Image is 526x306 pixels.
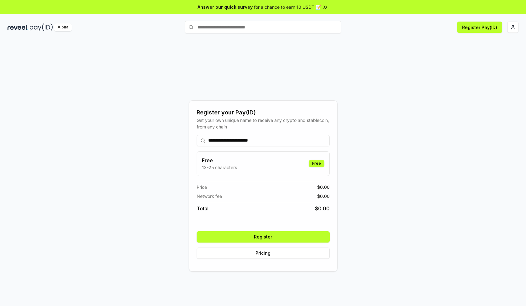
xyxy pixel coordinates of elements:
span: $ 0.00 [317,193,330,199]
span: Network fee [197,193,222,199]
div: Free [309,160,324,167]
div: Alpha [54,23,72,31]
button: Register [197,231,330,243]
span: $ 0.00 [315,205,330,212]
span: for a chance to earn 10 USDT 📝 [254,4,321,10]
span: Answer our quick survey [198,4,253,10]
p: 13-25 characters [202,164,237,171]
div: Get your own unique name to receive any crypto and stablecoin, from any chain [197,117,330,130]
span: Total [197,205,209,212]
h3: Free [202,157,237,164]
button: Register Pay(ID) [457,22,502,33]
button: Pricing [197,248,330,259]
span: $ 0.00 [317,184,330,190]
div: Register your Pay(ID) [197,108,330,117]
img: pay_id [30,23,53,31]
img: reveel_dark [8,23,28,31]
span: Price [197,184,207,190]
